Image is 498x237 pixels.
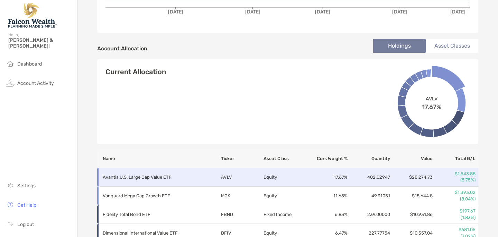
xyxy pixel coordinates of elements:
th: Curr. Weight % [306,149,348,168]
th: Ticker [221,149,263,168]
td: 402.02947 [348,168,390,187]
th: Name [97,149,221,168]
tspan: [DATE] [315,9,330,15]
p: $1,393.02 [433,189,476,196]
td: Fixed Income [263,205,306,224]
td: 6.83 % [306,205,348,224]
img: activity icon [6,79,15,87]
img: settings icon [6,181,15,189]
td: FBND [221,205,263,224]
tspan: [DATE] [245,9,260,15]
p: (1.83%) [433,215,476,221]
td: 11.65 % [306,187,348,205]
h4: Current Allocation [105,68,166,76]
span: 17.67% [422,101,442,110]
p: Fidelity Total Bond ETF [103,210,200,219]
td: Equity [263,168,306,187]
td: 17.67 % [306,168,348,187]
span: Log out [17,221,34,227]
img: get-help icon [6,200,15,209]
p: Avantis U.S. Large Cap Value ETF [103,173,200,181]
img: logout icon [6,220,15,228]
th: Value [390,149,433,168]
td: MGK [221,187,263,205]
p: Vanguard Mega Cap Growth ETF [103,191,200,200]
p: (8.04%) [433,196,476,202]
li: Holdings [373,39,426,53]
img: household icon [6,59,15,68]
tspan: [DATE] [168,9,183,15]
td: AVLV [221,168,263,187]
li: Asset Classes [426,39,478,53]
span: [PERSON_NAME] & [PERSON_NAME]! [8,37,73,49]
th: Asset Class [263,149,306,168]
p: $197.67 [433,208,476,214]
span: Settings [17,183,36,189]
span: Dashboard [17,61,42,67]
tspan: [DATE] [450,9,465,15]
td: $28,274.73 [390,168,433,187]
td: 239.00000 [348,205,390,224]
th: Total G/L [433,149,478,168]
span: Account Activity [17,80,54,86]
span: AVLV [426,96,437,101]
td: $18,644.8 [390,187,433,205]
p: (5.75%) [433,177,476,183]
p: $681.05 [433,227,476,233]
p: $1,543.88 [433,171,476,177]
img: Falcon Wealth Planning Logo [8,3,57,28]
td: 49.31051 [348,187,390,205]
span: Get Help [17,202,36,208]
th: Quantity [348,149,390,168]
h4: Account Allocation [97,45,147,52]
td: $10,931.86 [390,205,433,224]
tspan: [DATE] [392,9,407,15]
td: Equity [263,187,306,205]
